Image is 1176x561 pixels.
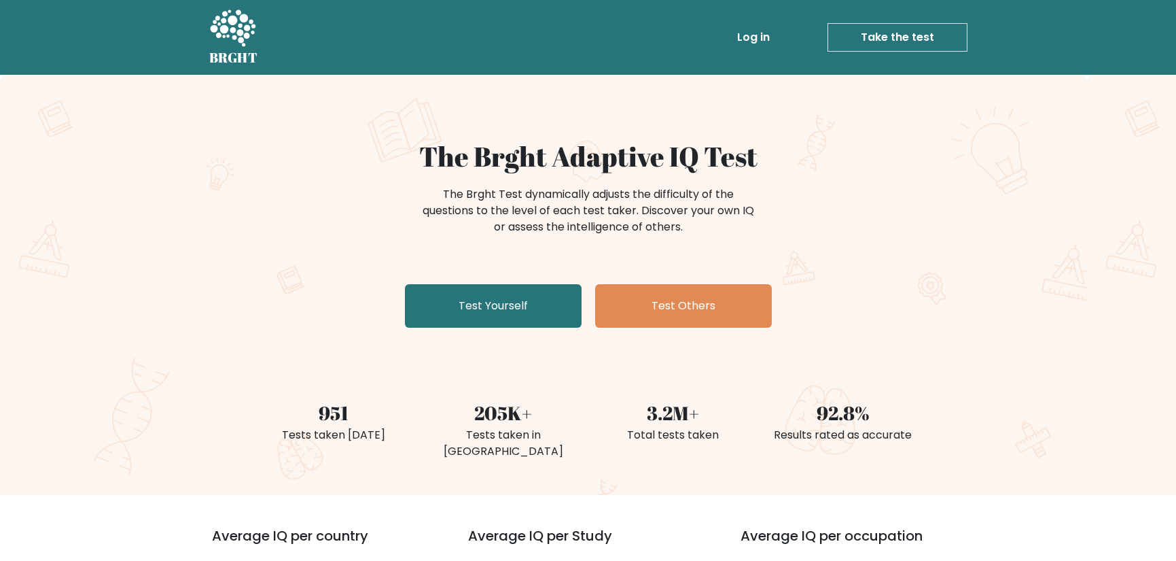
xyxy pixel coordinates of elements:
[209,5,258,69] a: BRGHT
[418,186,758,235] div: The Brght Test dynamically adjusts the difficulty of the questions to the level of each test take...
[209,50,258,66] h5: BRGHT
[212,528,419,560] h3: Average IQ per country
[596,427,750,443] div: Total tests taken
[741,528,980,560] h3: Average IQ per occupation
[595,284,772,328] a: Test Others
[827,23,967,52] a: Take the test
[257,140,920,173] h1: The Brght Adaptive IQ Test
[427,427,580,460] div: Tests taken in [GEOGRAPHIC_DATA]
[257,398,410,427] div: 951
[732,24,775,51] a: Log in
[405,284,582,328] a: Test Yourself
[257,427,410,443] div: Tests taken [DATE]
[596,398,750,427] div: 3.2M+
[427,398,580,427] div: 205K+
[468,528,708,560] h3: Average IQ per Study
[766,398,920,427] div: 92.8%
[766,427,920,443] div: Results rated as accurate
